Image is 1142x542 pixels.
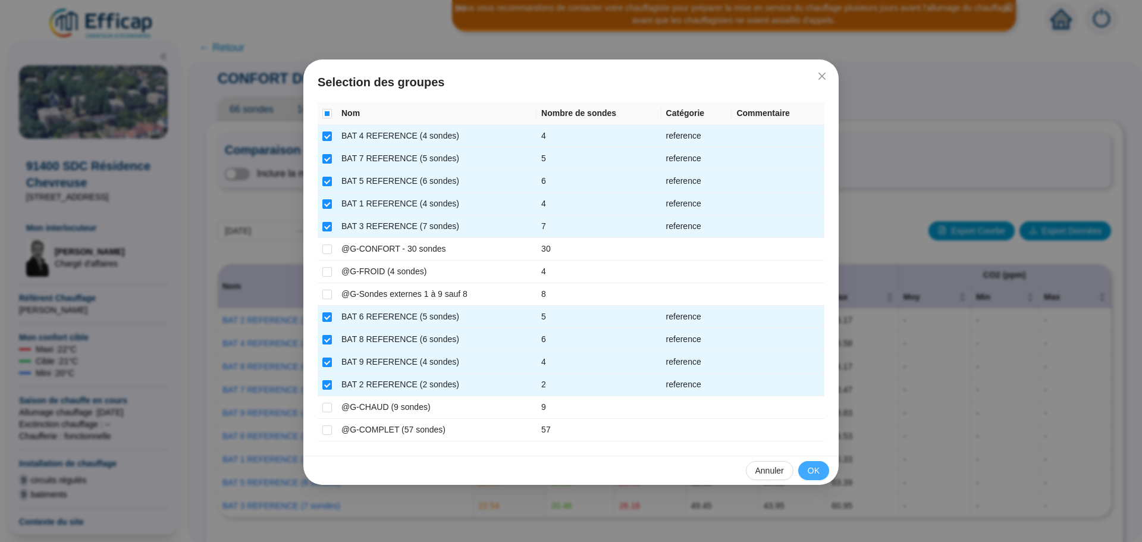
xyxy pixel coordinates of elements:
[337,306,537,328] td: BAT 6 REFERENCE (5 sondes)
[537,238,661,261] td: 30
[817,71,827,81] span: close
[537,261,661,283] td: 4
[537,306,661,328] td: 5
[337,193,537,215] td: BAT 1 REFERENCE (4 sondes)
[537,170,661,193] td: 6
[732,102,824,125] th: Commentaire
[661,170,732,193] td: reference
[537,396,661,419] td: 9
[337,283,537,306] td: @G-Sondes externes 1 à 9 sauf 8
[337,419,537,441] td: @G-COMPLET (57 sondes)
[537,419,661,441] td: 57
[318,74,824,90] span: Selection des groupes
[798,461,829,480] button: OK
[661,148,732,170] td: reference
[661,125,732,148] td: reference
[537,193,661,215] td: 4
[337,170,537,193] td: BAT 5 REFERENCE (6 sondes)
[661,351,732,374] td: reference
[537,148,661,170] td: 5
[537,374,661,396] td: 2
[661,193,732,215] td: reference
[661,102,732,125] th: Catégorie
[537,351,661,374] td: 4
[337,102,537,125] th: Nom
[661,328,732,351] td: reference
[661,306,732,328] td: reference
[337,351,537,374] td: BAT 9 REFERENCE (4 sondes)
[808,465,820,477] span: OK
[812,67,832,86] button: Close
[337,148,537,170] td: BAT 7 REFERENCE (5 sondes)
[746,461,793,480] button: Annuler
[812,71,832,81] span: Fermer
[537,215,661,238] td: 7
[537,125,661,148] td: 4
[337,374,537,396] td: BAT 2 REFERENCE (2 sondes)
[537,328,661,351] td: 6
[537,283,661,306] td: 8
[755,465,784,477] span: Annuler
[337,238,537,261] td: @G-CONFORT - 30 sondes
[661,215,732,238] td: reference
[661,374,732,396] td: reference
[337,215,537,238] td: BAT 3 REFERENCE (7 sondes)
[337,396,537,419] td: @G-CHAUD (9 sondes)
[337,328,537,351] td: BAT 8 REFERENCE (6 sondes)
[337,261,537,283] td: @G-FROID (4 sondes)
[337,125,537,148] td: BAT 4 REFERENCE (4 sondes)
[537,102,661,125] th: Nombre de sondes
